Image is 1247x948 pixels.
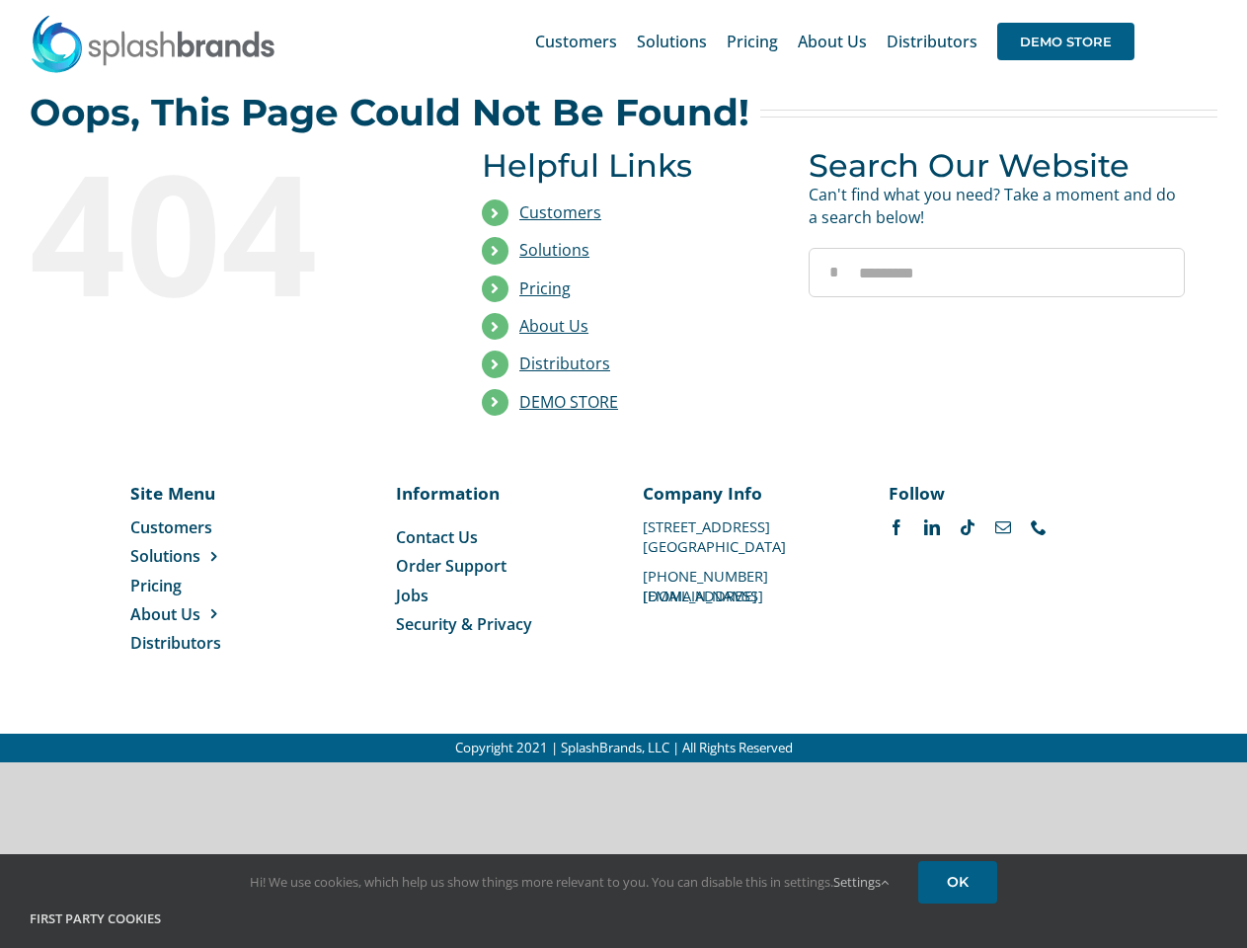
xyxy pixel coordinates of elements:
p: Follow [889,481,1097,505]
span: Security & Privacy [396,613,532,635]
span: About Us [798,34,867,49]
a: OK [918,861,997,904]
a: Contact Us [396,526,604,548]
a: phone [1031,519,1047,535]
p: Can't find what you need? Take a moment and do a search below! [809,184,1185,228]
h3: Search Our Website [809,147,1185,184]
nav: Menu [396,526,604,636]
a: Distributors [130,632,264,654]
a: Customers [519,201,601,223]
span: Distributors [887,34,977,49]
span: Order Support [396,555,507,577]
span: Pricing [130,575,182,596]
a: DEMO STORE [997,10,1134,73]
span: Customers [130,516,212,538]
nav: Menu [130,516,264,655]
nav: Main Menu [535,10,1134,73]
div: 404 [30,147,406,315]
a: Solutions [130,545,264,567]
a: Security & Privacy [396,613,604,635]
a: About Us [519,315,588,337]
span: DEMO STORE [997,23,1134,60]
span: Distributors [130,632,221,654]
a: facebook [889,519,904,535]
span: Solutions [130,545,200,567]
a: About Us [130,603,264,625]
span: Jobs [396,585,429,606]
span: Pricing [727,34,778,49]
a: Solutions [519,239,589,261]
a: Pricing [727,10,778,73]
span: Hi! We use cookies, which help us show things more relevant to you. You can disable this in setti... [250,873,889,891]
a: Jobs [396,585,604,606]
a: Distributors [519,353,610,374]
img: SplashBrands.com Logo [30,14,276,73]
a: Pricing [519,277,571,299]
a: mail [995,519,1011,535]
input: Search... [809,248,1185,297]
a: DEMO STORE [519,391,618,413]
h3: Helpful Links [482,147,779,184]
p: Information [396,481,604,505]
span: About Us [130,603,200,625]
a: Settings [833,873,889,891]
a: linkedin [924,519,940,535]
span: Solutions [637,34,707,49]
a: tiktok [960,519,975,535]
h2: Oops, This Page Could Not Be Found! [30,93,749,132]
a: Customers [535,10,617,73]
h4: First Party Cookies [30,909,1217,929]
a: Customers [130,516,264,538]
p: Company Info [643,481,851,505]
p: Site Menu [130,481,264,505]
a: Distributors [887,10,977,73]
a: Order Support [396,555,604,577]
span: Customers [535,34,617,49]
input: Search [809,248,858,297]
span: Contact Us [396,526,478,548]
a: Pricing [130,575,264,596]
